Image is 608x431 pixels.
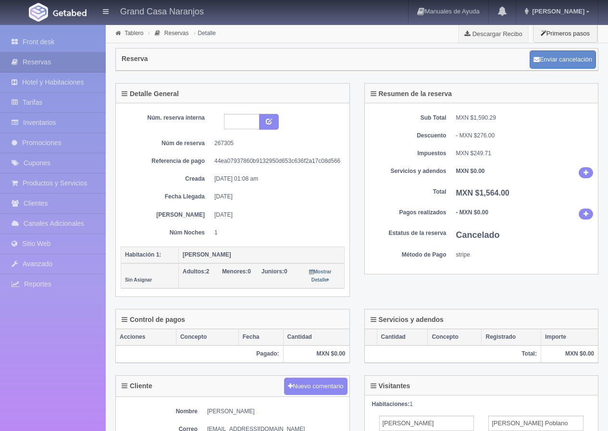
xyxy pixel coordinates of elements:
button: Enviar cancelación [530,50,596,69]
button: Primeros pasos [533,24,597,43]
dt: Sub Total [370,114,447,122]
dt: Núm de reserva [128,139,205,148]
th: Acciones [116,329,176,345]
strong: Menores: [222,268,248,275]
b: Habitación 1: [125,251,161,258]
h4: Grand Casa Naranjos [120,5,204,17]
img: Getabed [29,3,48,22]
b: MXN $1,564.00 [456,189,509,197]
h4: Servicios y adendos [371,316,444,323]
th: [PERSON_NAME] [179,246,345,263]
h4: Cliente [122,382,152,390]
img: Getabed [53,9,87,16]
strong: Adultos: [183,268,206,275]
dt: Método de Pago [370,251,447,259]
h4: Resumen de la reserva [371,90,452,98]
a: Reservas [164,30,189,37]
dt: Descuento [370,132,447,140]
dd: MXN $1,590.29 [456,114,594,122]
th: Cantidad [377,329,428,345]
small: Mostrar Detalle [309,269,331,283]
dd: 1 [214,229,337,237]
dd: MXN $249.71 [456,149,594,158]
dd: 267305 [214,139,337,148]
strong: Juniors: [261,268,284,275]
dd: [DATE] [214,211,337,219]
strong: Habitaciones: [372,401,410,407]
span: 0 [222,268,251,275]
a: Tablero [124,30,143,37]
input: Nombre del Adulto [379,416,474,431]
dt: Núm Noches [128,229,205,237]
li: Detalle [191,28,218,37]
h4: Reserva [122,55,148,62]
span: 0 [261,268,287,275]
b: MXN $0.00 [456,168,485,174]
dt: Pagos realizados [370,209,447,217]
h4: Detalle General [122,90,179,98]
dt: Nombre [121,407,198,416]
button: Nuevo comentario [284,378,347,395]
dt: Creada [128,175,205,183]
dd: 44ea07937860b9132950d653c636f2a17c08d566 [214,157,337,165]
dt: Fecha Llegada [128,193,205,201]
h4: Visitantes [371,382,410,390]
dd: [PERSON_NAME] [207,407,345,416]
th: MXN $0.00 [283,345,349,362]
dd: stripe [456,251,594,259]
dt: Servicios y adendos [370,167,447,175]
th: Cantidad [283,329,349,345]
dd: [DATE] 01:08 am [214,175,337,183]
div: - MXN $276.00 [456,132,594,140]
th: Pagado: [116,345,283,362]
small: Sin Asignar [125,277,152,283]
a: Descargar Recibo [459,24,528,43]
dt: [PERSON_NAME] [128,211,205,219]
th: Concepto [428,329,482,345]
th: Concepto [176,329,238,345]
dt: Referencia de pago [128,157,205,165]
span: 2 [183,268,209,275]
a: Mostrar Detalle [309,268,331,283]
dd: [DATE] [214,193,337,201]
th: Total: [365,345,541,362]
b: - MXN $0.00 [456,209,488,216]
h4: Control de pagos [122,316,185,323]
th: Importe [541,329,598,345]
dt: Impuestos [370,149,447,158]
input: Apellidos del Adulto [488,416,583,431]
dt: Núm. reserva interna [128,114,205,122]
th: Registrado [482,329,541,345]
div: 1 [372,400,591,408]
dt: Estatus de la reserva [370,229,447,237]
th: MXN $0.00 [541,345,598,362]
dt: Total [370,188,447,196]
th: Fecha [238,329,283,345]
b: Cancelado [456,230,500,240]
span: [PERSON_NAME] [530,8,584,15]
